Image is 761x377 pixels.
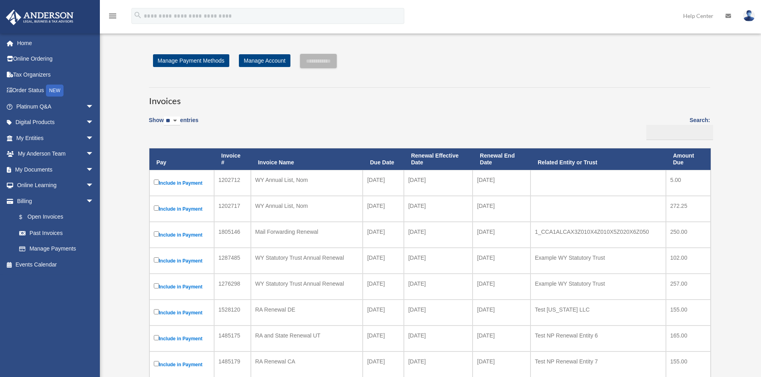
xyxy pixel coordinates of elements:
span: arrow_drop_down [86,99,102,115]
img: User Pic [743,10,755,22]
a: Order StatusNEW [6,83,106,99]
h3: Invoices [149,87,710,107]
td: [DATE] [363,326,404,351]
th: Related Entity or Trust: activate to sort column ascending [531,148,666,170]
a: Events Calendar [6,257,106,272]
label: Show entries [149,115,199,134]
label: Search: [644,115,710,140]
td: 250.00 [666,222,711,248]
div: WY Statutory Trust Annual Renewal [255,278,359,289]
th: Invoice Name: activate to sort column ascending [251,148,363,170]
td: 1805146 [214,222,251,248]
td: 1_CCA1ALCAX3Z010X4Z010X5Z020X6Z050 [531,222,666,248]
label: Include in Payment [154,204,210,214]
label: Include in Payment [154,282,210,292]
input: Include in Payment [154,309,159,314]
a: Home [6,35,106,51]
div: NEW [46,85,64,97]
select: Showentries [164,116,180,126]
td: [DATE] [473,196,531,222]
td: [DATE] [473,326,531,351]
label: Include in Payment [154,230,210,240]
td: 165.00 [666,326,711,351]
td: 102.00 [666,248,711,274]
input: Include in Payment [154,205,159,211]
input: Include in Payment [154,180,159,185]
a: Online Learningarrow_drop_down [6,178,106,193]
a: Online Ordering [6,51,106,67]
div: WY Statutory Trust Annual Renewal [255,252,359,263]
th: Amount Due: activate to sort column ascending [666,148,711,170]
input: Include in Payment [154,283,159,288]
a: My Documentsarrow_drop_down [6,162,106,178]
td: [DATE] [473,248,531,274]
td: [DATE] [404,274,473,300]
a: My Entitiesarrow_drop_down [6,130,106,146]
td: [DATE] [404,326,473,351]
td: [DATE] [404,248,473,274]
td: [DATE] [363,248,404,274]
th: Due Date: activate to sort column ascending [363,148,404,170]
i: menu [108,11,117,21]
img: Anderson Advisors Platinum Portal [4,10,76,25]
span: $ [24,212,28,222]
a: menu [108,14,117,21]
td: 1202712 [214,170,251,196]
a: Digital Productsarrow_drop_down [6,114,106,130]
a: Platinum Q&Aarrow_drop_down [6,99,106,114]
td: 1485175 [214,326,251,351]
td: [DATE] [404,222,473,248]
td: 272.25 [666,196,711,222]
span: arrow_drop_down [86,193,102,209]
i: search [133,11,142,20]
span: arrow_drop_down [86,114,102,131]
td: [DATE] [404,170,473,196]
td: [DATE] [404,300,473,326]
input: Include in Payment [154,257,159,263]
td: Example WY Statutory Trust [531,274,666,300]
label: Include in Payment [154,308,210,318]
a: Manage Payments [11,241,102,257]
input: Search: [646,125,713,140]
a: Manage Payment Methods [153,54,229,67]
label: Include in Payment [154,334,210,343]
td: Test [US_STATE] LLC [531,300,666,326]
td: [DATE] [473,274,531,300]
a: Tax Organizers [6,67,106,83]
td: [DATE] [363,170,404,196]
th: Renewal Effective Date: activate to sort column ascending [404,148,473,170]
label: Include in Payment [154,178,210,188]
td: Example WY Statutory Trust [531,248,666,274]
td: [DATE] [473,222,531,248]
input: Include in Payment [154,361,159,366]
span: arrow_drop_down [86,146,102,162]
div: Mail Forwarding Renewal [255,226,359,237]
td: [DATE] [363,300,404,326]
td: [DATE] [363,222,404,248]
span: arrow_drop_down [86,162,102,178]
td: Test NP Renewal Entity 6 [531,326,666,351]
td: [DATE] [473,170,531,196]
td: 1276298 [214,274,251,300]
td: 1287485 [214,248,251,274]
label: Include in Payment [154,359,210,369]
a: $Open Invoices [11,209,98,225]
th: Renewal End Date: activate to sort column ascending [473,148,531,170]
span: arrow_drop_down [86,130,102,146]
div: RA Renewal DE [255,304,359,315]
span: arrow_drop_down [86,178,102,194]
td: 1528120 [214,300,251,326]
td: [DATE] [404,196,473,222]
a: Past Invoices [11,225,102,241]
th: Pay: activate to sort column descending [149,148,214,170]
div: RA Renewal CA [255,356,359,367]
td: [DATE] [473,300,531,326]
div: RA and State Renewal UT [255,330,359,341]
th: Invoice #: activate to sort column ascending [214,148,251,170]
td: 257.00 [666,274,711,300]
div: WY Annual List, Nom [255,200,359,211]
div: WY Annual List, Nom [255,174,359,186]
input: Include in Payment [154,335,159,340]
a: Billingarrow_drop_down [6,193,102,209]
td: 1202717 [214,196,251,222]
